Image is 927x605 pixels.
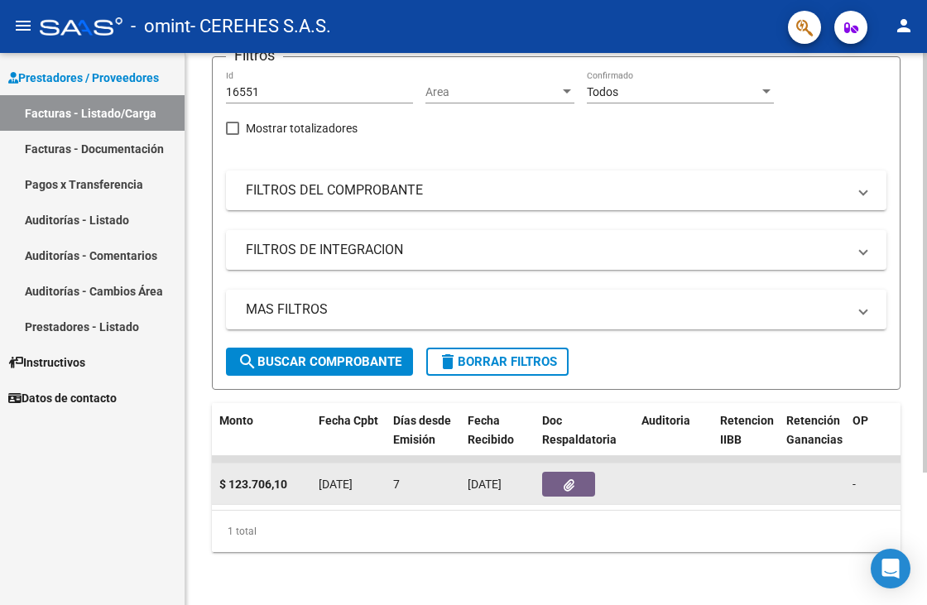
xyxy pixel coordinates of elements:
[246,300,847,319] mat-panel-title: MAS FILTROS
[587,85,618,98] span: Todos
[226,230,886,270] mat-expansion-panel-header: FILTROS DE INTEGRACION
[219,478,287,491] strong: $ 123.706,10
[319,478,353,491] span: [DATE]
[246,118,358,138] span: Mostrar totalizadores
[226,348,413,376] button: Buscar Comprobante
[713,403,780,476] datatable-header-cell: Retencion IIBB
[238,354,401,369] span: Buscar Comprobante
[720,414,774,446] span: Retencion IIBB
[319,414,378,427] span: Fecha Cpbt
[641,414,690,427] span: Auditoria
[190,8,331,45] span: - CEREHES S.A.S.
[238,352,257,372] mat-icon: search
[894,16,914,36] mat-icon: person
[461,403,536,476] datatable-header-cell: Fecha Recibido
[542,414,617,446] span: Doc Respaldatoria
[871,549,910,588] div: Open Intercom Messenger
[131,8,190,45] span: - omint
[226,44,283,67] h3: Filtros
[393,414,451,446] span: Días desde Emisión
[853,478,856,491] span: -
[438,352,458,372] mat-icon: delete
[425,85,560,99] span: Area
[246,241,847,259] mat-panel-title: FILTROS DE INTEGRACION
[226,170,886,210] mat-expansion-panel-header: FILTROS DEL COMPROBANTE
[8,353,85,372] span: Instructivos
[219,414,253,427] span: Monto
[312,403,387,476] datatable-header-cell: Fecha Cpbt
[635,403,713,476] datatable-header-cell: Auditoria
[780,403,846,476] datatable-header-cell: Retención Ganancias
[853,414,868,427] span: OP
[468,478,502,491] span: [DATE]
[387,403,461,476] datatable-header-cell: Días desde Emisión
[468,414,514,446] span: Fecha Recibido
[846,403,912,476] datatable-header-cell: OP
[8,389,117,407] span: Datos de contacto
[13,16,33,36] mat-icon: menu
[393,478,400,491] span: 7
[212,511,901,552] div: 1 total
[246,181,847,199] mat-panel-title: FILTROS DEL COMPROBANTE
[226,290,886,329] mat-expansion-panel-header: MAS FILTROS
[536,403,635,476] datatable-header-cell: Doc Respaldatoria
[213,403,312,476] datatable-header-cell: Monto
[8,69,159,87] span: Prestadores / Proveedores
[786,414,843,446] span: Retención Ganancias
[426,348,569,376] button: Borrar Filtros
[438,354,557,369] span: Borrar Filtros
